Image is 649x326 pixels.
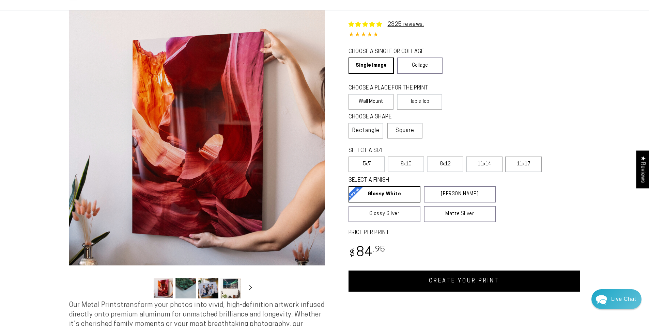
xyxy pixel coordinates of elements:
a: Glossy White [349,186,420,202]
button: Load image 3 in gallery view [198,278,218,298]
button: Load image 2 in gallery view [175,278,196,298]
sup: .95 [373,246,385,254]
a: Matte Silver [424,206,496,222]
a: Glossy Silver [349,206,420,222]
a: Collage [397,58,443,74]
label: Table Top [397,94,442,110]
label: Wall Mount [349,94,394,110]
button: Load image 4 in gallery view [220,278,241,298]
div: Chat widget toggle [591,289,642,309]
a: [PERSON_NAME] [424,186,496,202]
span: Square [396,127,414,135]
button: Slide right [243,280,258,295]
media-gallery: Gallery Viewer [69,10,325,300]
label: 11x14 [466,157,503,172]
a: 2325 reviews. [388,22,424,27]
legend: CHOOSE A SINGLE OR COLLAGE [349,48,436,56]
button: Load image 1 in gallery view [153,278,173,298]
label: PRICE PER PRINT [349,229,580,237]
legend: CHOOSE A PLACE FOR THE PRINT [349,84,436,92]
div: 4.85 out of 5.0 stars [349,30,580,40]
label: 11x17 [505,157,542,172]
legend: SELECT A SIZE [349,147,485,155]
label: 8x12 [427,157,463,172]
legend: SELECT A FINISH [349,177,479,184]
a: Single Image [349,58,394,74]
label: 8x10 [388,157,424,172]
bdi: 84 [349,246,386,260]
a: CREATE YOUR PRINT [349,271,580,292]
span: Rectangle [352,127,380,135]
div: Contact Us Directly [611,289,636,309]
div: Click to open Judge.me floating reviews tab [636,150,649,188]
legend: CHOOSE A SHAPE [349,113,416,121]
button: Slide left [136,280,151,295]
span: $ [350,249,355,259]
label: 5x7 [349,157,385,172]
